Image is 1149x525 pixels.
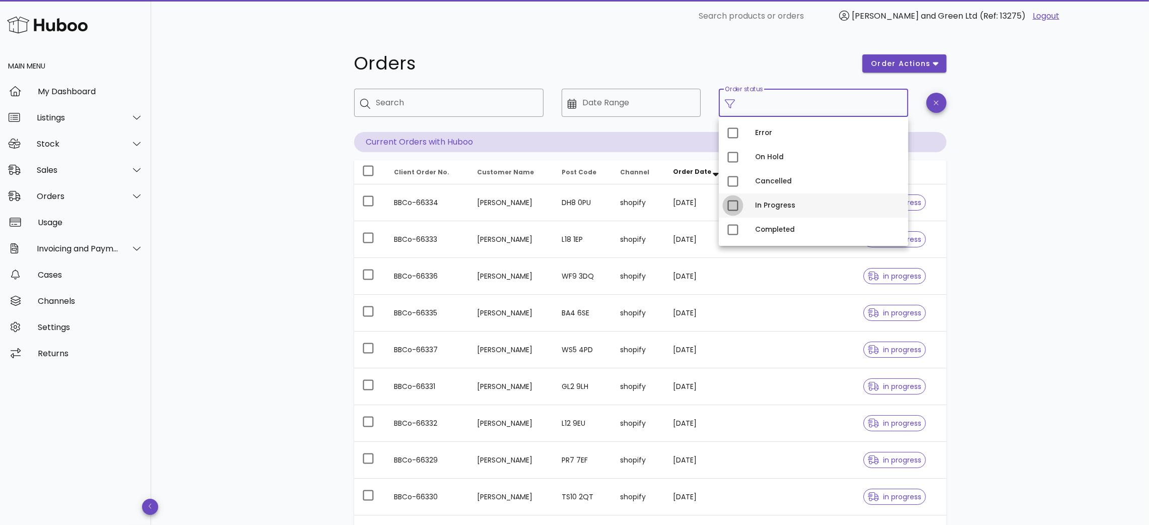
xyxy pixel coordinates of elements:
span: (Ref: 13275) [980,10,1026,22]
td: BBCo-66331 [386,368,469,405]
div: Invoicing and Payments [37,244,119,253]
span: in progress [868,383,921,390]
div: Listings [37,113,119,122]
button: order actions [862,54,946,73]
td: [PERSON_NAME] [469,184,554,221]
td: [PERSON_NAME] [469,258,554,295]
td: PR7 7EF [554,442,613,479]
td: [DATE] [665,368,738,405]
div: Error [755,129,900,137]
td: GL2 9LH [554,368,613,405]
td: [DATE] [665,479,738,515]
div: On Hold [755,153,900,161]
th: Customer Name [469,160,554,184]
span: Post Code [562,168,596,176]
td: BBCo-66337 [386,332,469,368]
td: BBCo-66329 [386,442,469,479]
td: [PERSON_NAME] [469,479,554,515]
div: Channels [38,296,143,306]
td: [PERSON_NAME] [469,295,554,332]
td: shopify [613,332,665,368]
span: in progress [868,309,921,316]
td: shopify [613,405,665,442]
div: Cancelled [755,177,900,185]
td: [DATE] [665,405,738,442]
label: Order status [725,86,763,93]
td: BBCo-66335 [386,295,469,332]
span: Customer Name [477,168,534,176]
td: [DATE] [665,221,738,258]
td: [PERSON_NAME] [469,405,554,442]
div: Usage [38,218,143,227]
th: Post Code [554,160,613,184]
td: BBCo-66334 [386,184,469,221]
td: shopify [613,442,665,479]
td: shopify [613,184,665,221]
td: WF9 3DQ [554,258,613,295]
td: shopify [613,479,665,515]
td: WS5 4PD [554,332,613,368]
td: BA4 6SE [554,295,613,332]
div: Sales [37,165,119,175]
div: Returns [38,349,143,358]
td: [PERSON_NAME] [469,221,554,258]
span: Order Date [673,167,711,176]
span: [PERSON_NAME] and Green Ltd [852,10,977,22]
td: shopify [613,258,665,295]
td: shopify [613,368,665,405]
span: Client Order No. [394,168,450,176]
div: In Progress [755,202,900,210]
span: in progress [868,420,921,427]
td: BBCo-66330 [386,479,469,515]
h1: Orders [354,54,851,73]
td: DH8 0PU [554,184,613,221]
td: BBCo-66332 [386,405,469,442]
a: Logout [1033,10,1059,22]
th: Client Order No. [386,160,469,184]
td: BBCo-66333 [386,221,469,258]
td: [DATE] [665,258,738,295]
span: in progress [868,346,921,353]
td: [PERSON_NAME] [469,332,554,368]
td: L12 9EU [554,405,613,442]
div: My Dashboard [38,87,143,96]
td: TS10 2QT [554,479,613,515]
div: Settings [38,322,143,332]
div: Completed [755,226,900,234]
td: [DATE] [665,295,738,332]
td: [DATE] [665,332,738,368]
span: in progress [868,493,921,500]
th: Order Date: Sorted descending. Activate to remove sorting. [665,160,738,184]
img: Huboo Logo [7,14,88,36]
td: [DATE] [665,442,738,479]
span: in progress [868,273,921,280]
p: Current Orders with Huboo [354,132,947,152]
td: shopify [613,221,665,258]
div: Stock [37,139,119,149]
td: BBCo-66336 [386,258,469,295]
td: shopify [613,295,665,332]
td: L18 1EP [554,221,613,258]
div: Cases [38,270,143,280]
td: [PERSON_NAME] [469,442,554,479]
th: Channel [613,160,665,184]
span: order actions [870,58,931,69]
td: [PERSON_NAME] [469,368,554,405]
div: Orders [37,191,119,201]
td: [DATE] [665,184,738,221]
span: Channel [621,168,650,176]
span: in progress [868,456,921,464]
